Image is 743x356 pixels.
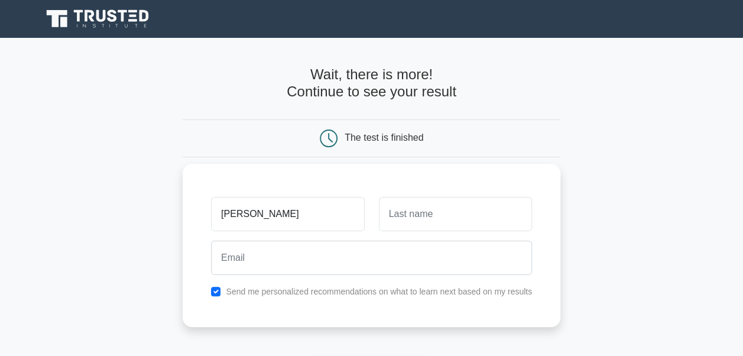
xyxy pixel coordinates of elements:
[211,197,364,231] input: First name
[379,197,532,231] input: Last name
[345,132,423,143] div: The test is finished
[183,66,560,101] h4: Wait, there is more! Continue to see your result
[226,287,532,296] label: Send me personalized recommendations on what to learn next based on my results
[211,241,532,275] input: Email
